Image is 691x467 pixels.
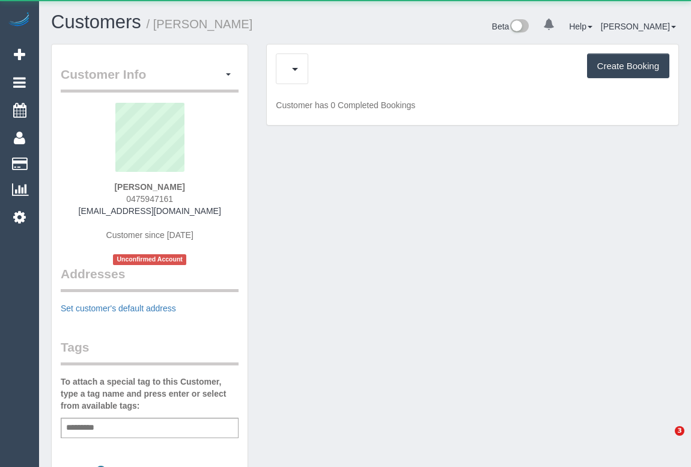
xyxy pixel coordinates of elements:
a: Help [569,22,592,31]
span: Unconfirmed Account [113,254,186,264]
a: [EMAIL_ADDRESS][DOMAIN_NAME] [79,206,221,216]
legend: Customer Info [61,66,239,93]
span: Customer since [DATE] [106,230,193,240]
a: Beta [492,22,529,31]
label: To attach a special tag to this Customer, type a tag name and press enter or select from availabl... [61,376,239,412]
button: Create Booking [587,53,669,79]
iframe: Intercom live chat [650,426,679,455]
a: Set customer's default address [61,304,176,313]
img: New interface [509,19,529,35]
a: [PERSON_NAME] [601,22,676,31]
legend: Tags [61,338,239,365]
img: Automaid Logo [7,12,31,29]
strong: [PERSON_NAME] [114,182,184,192]
a: Customers [51,11,141,32]
small: / [PERSON_NAME] [147,17,253,31]
span: 3 [675,426,684,436]
span: 0475947161 [126,194,173,204]
p: Customer has 0 Completed Bookings [276,99,669,111]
